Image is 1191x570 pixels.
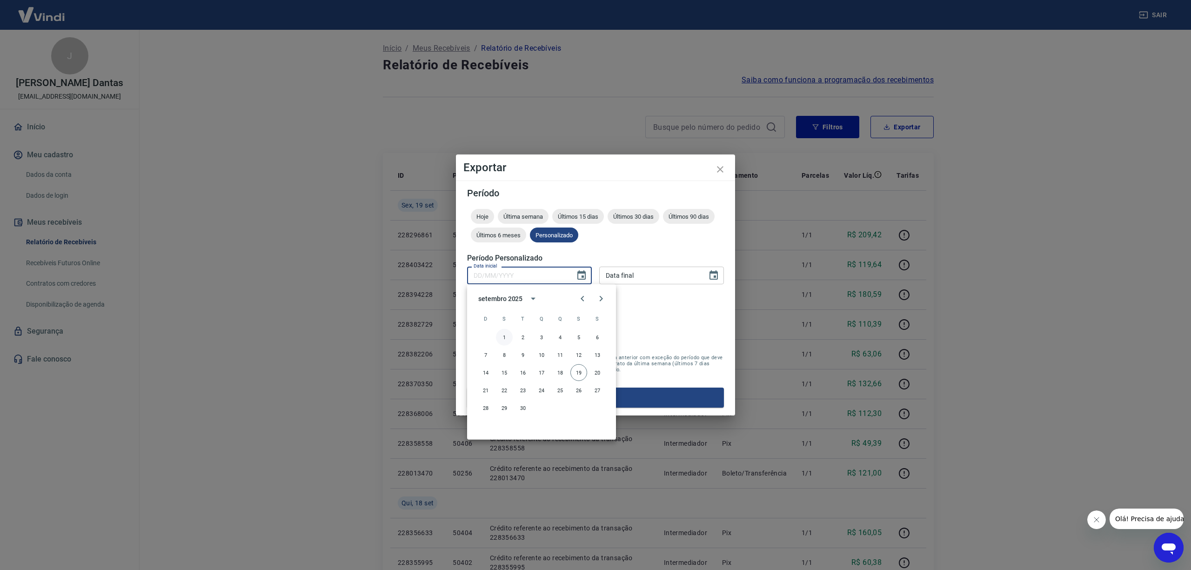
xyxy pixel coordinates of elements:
div: Últimos 15 dias [552,209,604,224]
div: Últimos 90 dias [663,209,715,224]
span: Últimos 15 dias [552,213,604,220]
input: DD/MM/YYYY [467,267,569,284]
button: 2 [515,329,531,346]
button: 27 [589,382,606,399]
button: 3 [533,329,550,346]
span: Últimos 6 meses [471,232,526,239]
span: Hoje [471,213,494,220]
button: 25 [552,382,569,399]
button: 5 [570,329,587,346]
span: domingo [477,309,494,328]
div: Hoje [471,209,494,224]
span: Últimos 90 dias [663,213,715,220]
button: 13 [589,347,606,363]
button: 17 [533,364,550,381]
span: Olá! Precisa de ajuda? [6,7,78,14]
button: Previous month [573,289,592,308]
span: sexta-feira [570,309,587,328]
button: 1 [496,329,513,346]
button: Choose date [704,266,723,285]
button: 12 [570,347,587,363]
span: quinta-feira [552,309,569,328]
label: Data inicial [474,262,497,269]
span: Últimos 30 dias [608,213,659,220]
button: 6 [589,329,606,346]
button: 30 [515,400,531,416]
button: Next month [592,289,610,308]
button: 22 [496,382,513,399]
iframe: Botão para abrir a janela de mensagens [1154,533,1184,563]
button: 15 [496,364,513,381]
span: quarta-feira [533,309,550,328]
button: 7 [477,347,494,363]
button: calendar view is open, switch to year view [525,291,541,307]
div: Últimos 30 dias [608,209,659,224]
button: 11 [552,347,569,363]
button: 23 [515,382,531,399]
div: setembro 2025 [478,294,522,303]
h5: Período [467,188,724,198]
iframe: Mensagem da empresa [1110,509,1184,529]
button: 20 [589,364,606,381]
span: sábado [589,309,606,328]
span: Última semana [498,213,549,220]
button: 19 [570,364,587,381]
button: 26 [570,382,587,399]
div: Última semana [498,209,549,224]
button: 10 [533,347,550,363]
input: DD/MM/YYYY [599,267,701,284]
button: 14 [477,364,494,381]
button: close [709,158,731,181]
button: 29 [496,400,513,416]
button: 28 [477,400,494,416]
span: Personalizado [530,232,578,239]
h4: Exportar [463,162,728,173]
button: 8 [496,347,513,363]
button: 16 [515,364,531,381]
h5: Período Personalizado [467,254,724,263]
button: 4 [552,329,569,346]
button: Choose date [572,266,591,285]
div: Personalizado [530,228,578,242]
button: 21 [477,382,494,399]
button: 9 [515,347,531,363]
iframe: Fechar mensagem [1087,510,1106,529]
span: segunda-feira [496,309,513,328]
span: terça-feira [515,309,531,328]
button: 24 [533,382,550,399]
div: Últimos 6 meses [471,228,526,242]
button: 18 [552,364,569,381]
